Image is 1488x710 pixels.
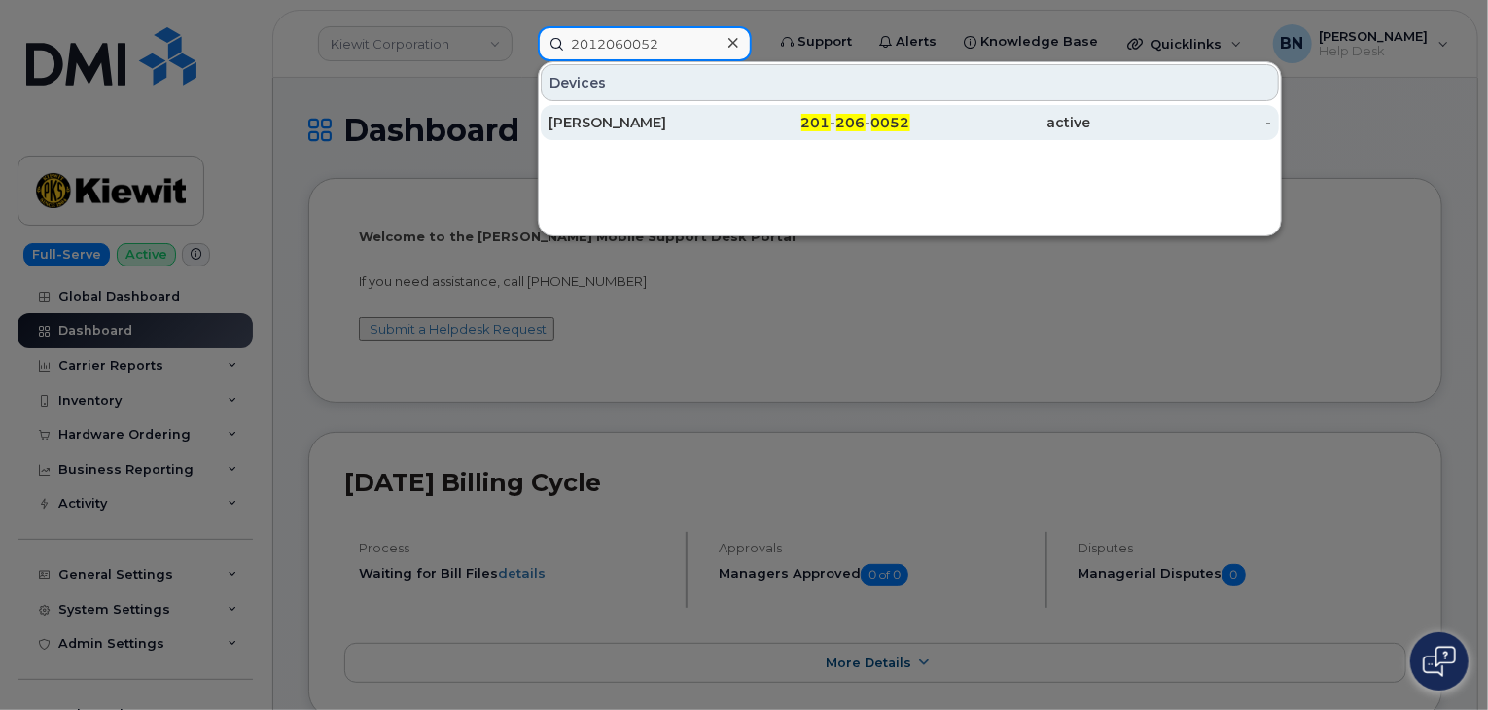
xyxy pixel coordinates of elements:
[1090,113,1271,132] div: -
[836,114,866,131] span: 206
[729,113,910,132] div: - -
[801,114,831,131] span: 201
[541,64,1279,101] div: Devices
[541,105,1279,140] a: [PERSON_NAME]201-206-0052active-
[1423,646,1456,677] img: Open chat
[910,113,1091,132] div: active
[549,113,729,132] div: [PERSON_NAME]
[871,114,910,131] span: 0052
